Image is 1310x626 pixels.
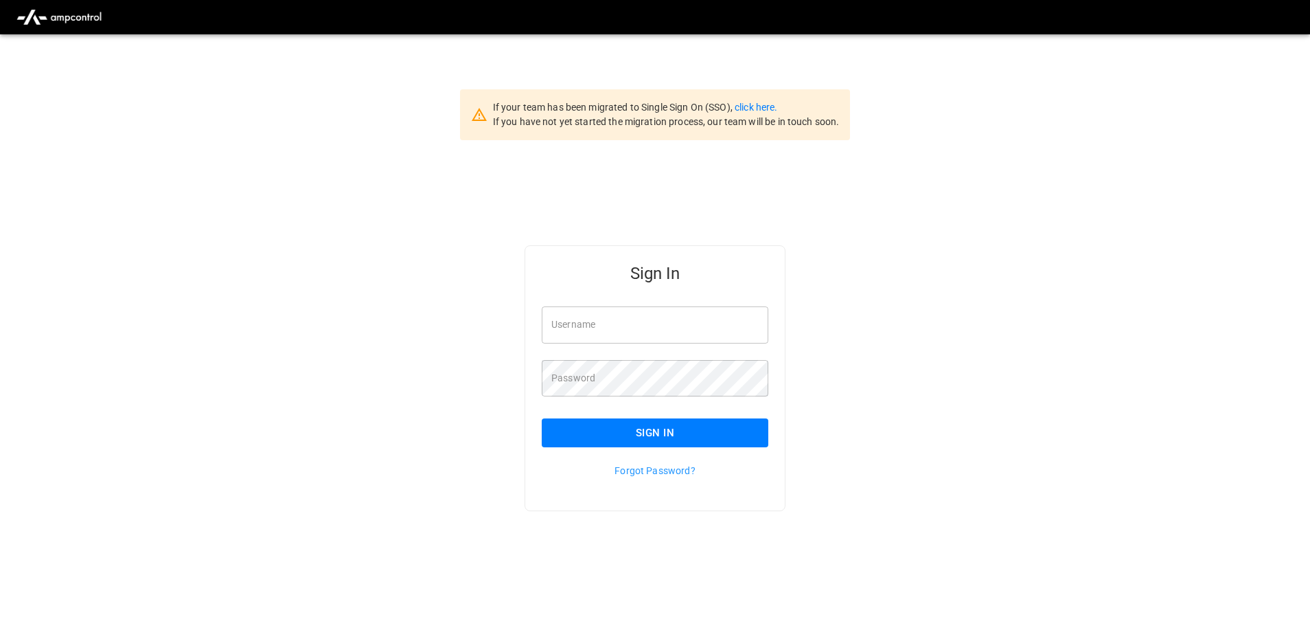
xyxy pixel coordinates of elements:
[542,262,768,284] h5: Sign In
[542,418,768,447] button: Sign In
[542,464,768,478] p: Forgot Password?
[11,4,107,30] img: ampcontrol.io logo
[493,102,735,113] span: If your team has been migrated to Single Sign On (SSO),
[735,102,777,113] a: click here.
[493,116,840,127] span: If you have not yet started the migration process, our team will be in touch soon.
